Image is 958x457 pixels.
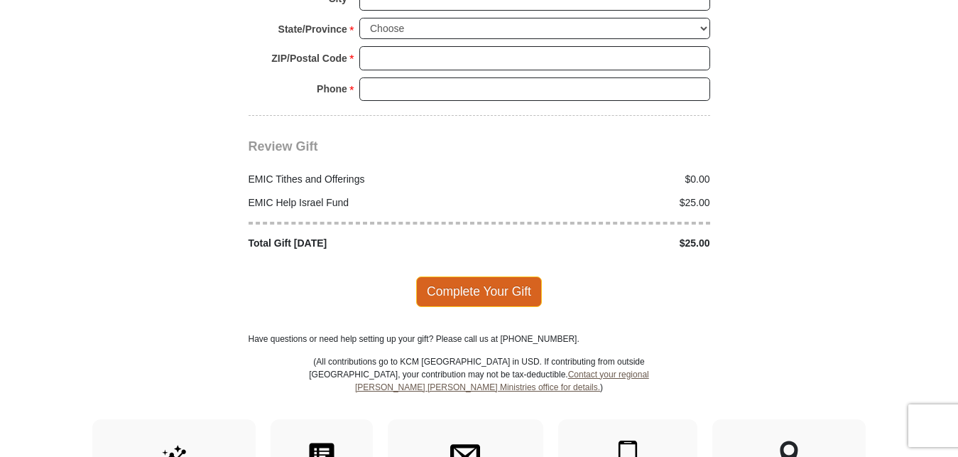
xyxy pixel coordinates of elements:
[317,79,347,99] strong: Phone
[278,19,347,39] strong: State/Province
[479,195,718,210] div: $25.00
[249,333,710,345] p: Have questions or need help setting up your gift? Please call us at [PHONE_NUMBER].
[479,172,718,187] div: $0.00
[479,236,718,251] div: $25.00
[271,48,347,68] strong: ZIP/Postal Code
[309,355,650,419] p: (All contributions go to KCM [GEOGRAPHIC_DATA] in USD. If contributing from outside [GEOGRAPHIC_D...
[241,236,479,251] div: Total Gift [DATE]
[249,139,318,154] span: Review Gift
[241,195,479,210] div: EMIC Help Israel Fund
[416,276,542,306] span: Complete Your Gift
[355,370,649,392] a: Contact your regional [PERSON_NAME] [PERSON_NAME] Ministries office for details.
[241,172,479,187] div: EMIC Tithes and Offerings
